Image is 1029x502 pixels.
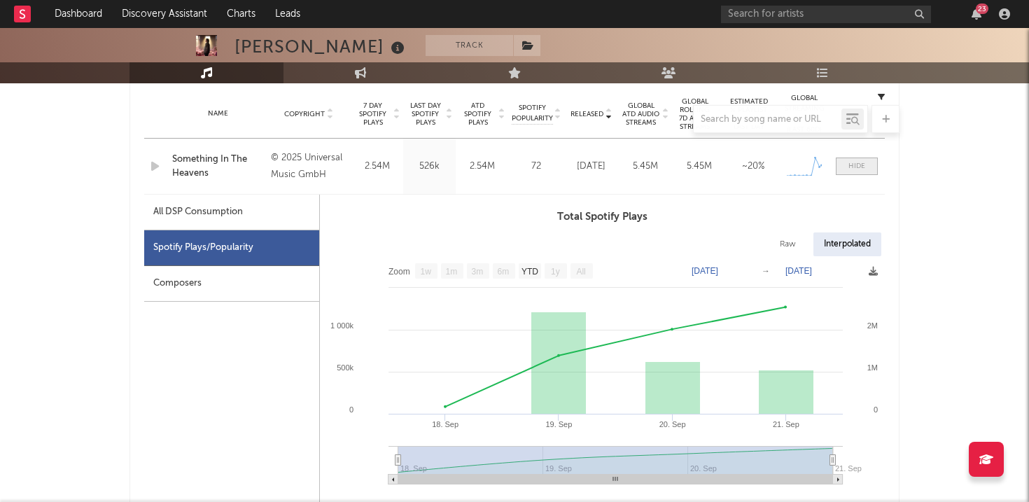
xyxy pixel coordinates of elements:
div: [DATE] [568,160,615,174]
text: All [576,267,585,277]
text: 1y [551,267,560,277]
div: Composers [144,266,319,302]
div: All DSP Consumption [144,195,319,230]
text: YTD [521,267,538,277]
button: 23 [972,8,981,20]
text: 19. Sep [545,420,572,428]
div: 526k [407,160,452,174]
text: 1w [421,267,432,277]
div: Global Streaming Trend (Last 60D) [783,93,825,135]
text: 6m [498,267,510,277]
text: 21. Sep [773,420,799,428]
text: [DATE] [785,266,812,276]
div: 23 [976,4,988,14]
span: Spotify Popularity [512,103,553,124]
div: Interpolated [813,232,881,256]
div: [PERSON_NAME] [234,35,408,58]
span: Last Day Spotify Plays [407,102,444,127]
text: 21. Sep [835,464,862,473]
span: ATD Spotify Plays [459,102,496,127]
div: 72 [512,160,561,174]
button: Track [426,35,513,56]
div: All DSP Consumption [153,204,243,221]
input: Search by song name or URL [694,114,841,125]
text: 18. Sep [432,420,458,428]
text: 1m [446,267,458,277]
text: 20. Sep [659,420,686,428]
text: 3m [472,267,484,277]
div: 5.45M [622,160,668,174]
text: Zoom [388,267,410,277]
div: ~ 20 % [729,160,776,174]
div: 5.45M [675,160,722,174]
text: 0 [874,405,878,414]
h3: Total Spotify Plays [320,209,885,225]
text: 0 [349,405,353,414]
span: Estimated % Playlist Streams Last Day [729,97,768,131]
a: Something In The Heavens [172,153,264,180]
span: Global Rolling 7D Audio Streams [675,97,714,131]
span: Global ATD Audio Streams [622,102,660,127]
div: 2.54M [354,160,400,174]
text: 500k [337,363,353,372]
div: © 2025 Universal Music GmbH [271,150,347,183]
text: 1 000k [330,321,354,330]
div: Spotify Plays/Popularity [144,230,319,266]
div: 2.54M [459,160,505,174]
text: [DATE] [692,266,718,276]
div: Raw [769,232,806,256]
span: 7 Day Spotify Plays [354,102,391,127]
text: 1M [867,363,878,372]
text: → [762,266,770,276]
text: 2M [867,321,878,330]
input: Search for artists [721,6,931,23]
